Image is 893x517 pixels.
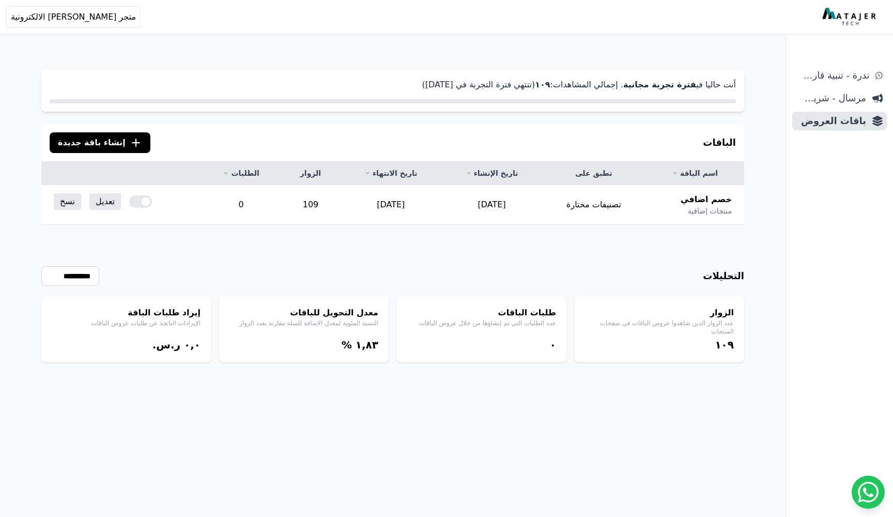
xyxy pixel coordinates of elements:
a: نسخ [54,193,81,210]
p: عدد الطلبات التي تم إنشاؤها من خلال عروض الباقات [407,319,556,327]
h4: طلبات الباقات [407,307,556,319]
span: % [342,339,352,351]
button: متجر [PERSON_NAME] الالكترونية [6,6,141,28]
div: ۰ [407,338,556,352]
span: متجر [PERSON_NAME] الالكترونية [11,11,136,23]
p: أنت حاليا في . إجمالي المشاهدات: (تنتهي فترة التجربة في [DATE]) [50,79,736,91]
span: ر.س. [152,339,180,351]
td: تصنيفات مختارة [542,185,645,225]
th: الزوار [281,162,341,185]
span: منتجات إضافية [688,206,732,216]
strong: ١۰٩ [535,80,550,89]
h4: معدل التحويل للباقات [229,307,378,319]
th: تطبق على [542,162,645,185]
td: [DATE] [441,185,542,225]
span: مرسال - شريط دعاية [796,91,866,105]
span: إنشاء باقة جديدة [58,136,126,149]
img: MatajerTech Logo [822,8,879,26]
bdi: ١,٨۳ [356,339,378,351]
strong: فترة تجربة مجانية [623,80,696,89]
td: 0 [202,185,281,225]
td: [DATE] [340,185,441,225]
h4: الزوار [585,307,734,319]
td: 109 [281,185,341,225]
p: النسبة المئوية لمعدل الاضافة للسلة مقارنة بعدد الزوار [229,319,378,327]
span: باقات العروض [796,114,866,128]
h3: التحليلات [703,269,744,283]
p: الإيرادات الناتجة عن طلبات عروض الباقات [52,319,201,327]
span: خصم اضافي [681,193,732,206]
p: عدد الزوار الذين شاهدوا عروض الباقات في صفحات المنتجات [585,319,734,336]
a: اسم الباقة [658,168,732,178]
h3: الباقات [703,135,736,150]
div: ١۰٩ [585,338,734,352]
a: تاريخ الإنشاء [454,168,530,178]
button: إنشاء باقة جديدة [50,132,150,153]
h4: إيراد طلبات الباقة [52,307,201,319]
span: ندرة - تنبية قارب علي النفاذ [796,68,869,83]
a: الطلبات [214,168,269,178]
bdi: ۰,۰ [184,339,201,351]
a: تعديل [89,193,121,210]
a: تاريخ الانتهاء [352,168,429,178]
